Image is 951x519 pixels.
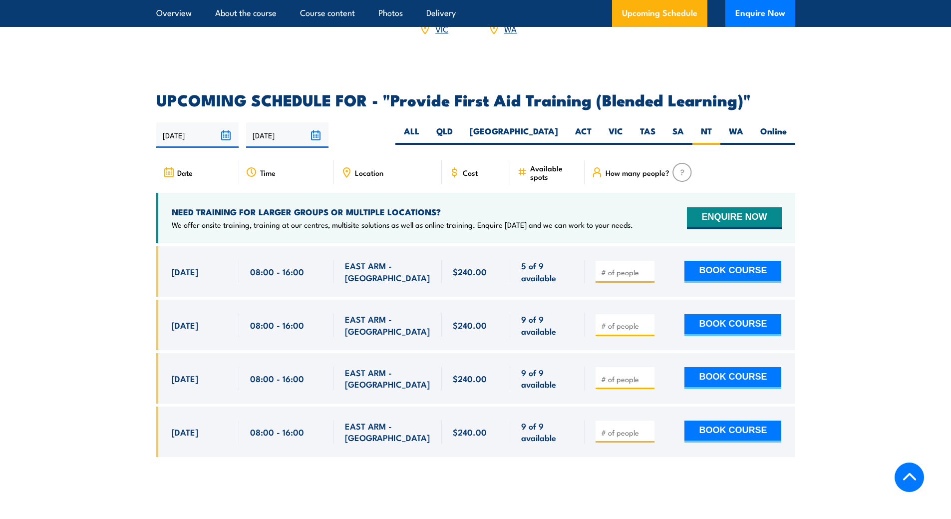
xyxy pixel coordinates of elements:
[172,319,198,331] span: [DATE]
[250,426,304,438] span: 08:00 - 16:00
[156,122,239,148] input: From date
[463,168,478,177] span: Cost
[250,319,304,331] span: 08:00 - 16:00
[601,267,651,277] input: # of people
[504,22,517,34] a: WA
[172,426,198,438] span: [DATE]
[530,164,578,181] span: Available spots
[521,420,574,444] span: 9 of 9 available
[521,260,574,283] span: 5 of 9 available
[664,125,692,145] label: SA
[521,367,574,390] span: 9 of 9 available
[600,125,632,145] label: VIC
[345,420,431,444] span: EAST ARM - [GEOGRAPHIC_DATA]
[428,125,461,145] label: QLD
[246,122,328,148] input: To date
[461,125,567,145] label: [GEOGRAPHIC_DATA]
[250,373,304,384] span: 08:00 - 16:00
[606,168,669,177] span: How many people?
[632,125,664,145] label: TAS
[692,125,720,145] label: NT
[355,168,383,177] span: Location
[453,319,487,331] span: $240.00
[684,367,781,389] button: BOOK COURSE
[684,261,781,283] button: BOOK COURSE
[345,313,431,337] span: EAST ARM - [GEOGRAPHIC_DATA]
[172,206,633,217] h4: NEED TRAINING FOR LARGER GROUPS OR MULTIPLE LOCATIONS?
[521,313,574,337] span: 9 of 9 available
[567,125,600,145] label: ACT
[156,92,795,106] h2: UPCOMING SCHEDULE FOR - "Provide First Aid Training (Blended Learning)"
[453,426,487,438] span: $240.00
[435,22,448,34] a: VIC
[601,428,651,438] input: # of people
[684,314,781,336] button: BOOK COURSE
[345,367,431,390] span: EAST ARM - [GEOGRAPHIC_DATA]
[601,321,651,331] input: # of people
[172,220,633,230] p: We offer onsite training, training at our centres, multisite solutions as well as online training...
[453,373,487,384] span: $240.00
[684,421,781,443] button: BOOK COURSE
[395,125,428,145] label: ALL
[172,266,198,277] span: [DATE]
[601,374,651,384] input: # of people
[687,207,781,229] button: ENQUIRE NOW
[177,168,193,177] span: Date
[260,168,276,177] span: Time
[453,266,487,277] span: $240.00
[250,266,304,277] span: 08:00 - 16:00
[720,125,752,145] label: WA
[752,125,795,145] label: Online
[345,260,431,283] span: EAST ARM - [GEOGRAPHIC_DATA]
[172,373,198,384] span: [DATE]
